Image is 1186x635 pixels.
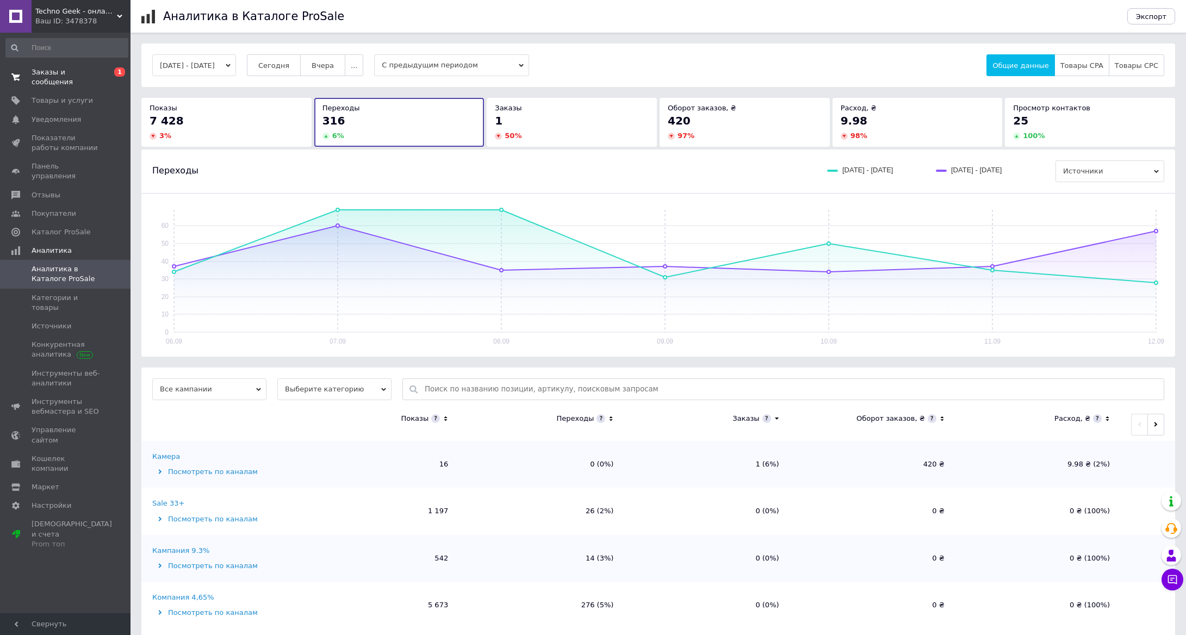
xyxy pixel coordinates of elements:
[984,338,1001,345] text: 11.09
[162,293,169,301] text: 20
[152,593,214,602] div: Компания 4,65%
[32,454,101,474] span: Кошелек компании
[1148,338,1164,345] text: 12.09
[152,452,180,462] div: Камера
[294,535,459,582] td: 542
[162,258,169,265] text: 40
[32,340,101,359] span: Конкурентная аналитика
[955,582,1121,628] td: 0 ₴ (100%)
[159,132,171,140] span: 3 %
[32,246,72,256] span: Аналитика
[32,519,112,549] span: [DEMOGRAPHIC_DATA] и счета
[1060,61,1103,70] span: Товары CPA
[505,132,521,140] span: 50 %
[459,488,624,534] td: 26 (2%)
[152,561,291,571] div: Посмотреть по каналам
[32,161,101,181] span: Панель управления
[32,501,71,511] span: Настройки
[986,54,1054,76] button: Общие данные
[345,54,363,76] button: ...
[162,240,169,247] text: 50
[556,414,594,424] div: Переходы
[657,338,673,345] text: 09.09
[312,61,334,70] span: Вчера
[841,104,877,112] span: Расход, ₴
[841,114,867,127] span: 9.98
[166,338,182,345] text: 06.09
[32,369,101,388] span: Инструменты веб-аналитики
[790,582,955,628] td: 0 ₴
[32,96,93,105] span: Товары и услуги
[624,488,790,534] td: 0 (0%)
[1013,114,1028,127] span: 25
[152,467,291,477] div: Посмотреть по каналам
[1054,414,1090,424] div: Расход, ₴
[114,67,125,77] span: 1
[992,61,1048,70] span: Общие данные
[152,499,184,508] div: Sale 33+
[1109,54,1164,76] button: Товары CPC
[32,190,60,200] span: Отзывы
[955,488,1121,534] td: 0 ₴ (100%)
[32,115,81,124] span: Уведомления
[152,165,198,177] span: Переходы
[35,16,131,26] div: Ваш ID: 3478378
[351,61,357,70] span: ...
[1136,13,1166,21] span: Экспорт
[732,414,759,424] div: Заказы
[162,275,169,283] text: 30
[32,67,101,87] span: Заказы и сообщения
[152,54,236,76] button: [DATE] - [DATE]
[294,441,459,488] td: 16
[150,114,184,127] span: 7 428
[152,378,266,400] span: Все кампании
[1054,54,1109,76] button: Товары CPA
[165,328,169,336] text: 0
[32,482,59,492] span: Маркет
[294,488,459,534] td: 1 197
[300,54,345,76] button: Вчера
[495,114,502,127] span: 1
[32,209,76,219] span: Покупатели
[955,535,1121,582] td: 0 ₴ (100%)
[1127,8,1175,24] button: Экспорт
[1013,104,1090,112] span: Просмотр контактов
[1162,569,1183,590] button: Чат с покупателем
[162,310,169,318] text: 10
[374,54,529,76] span: С предыдущим периодом
[821,338,837,345] text: 10.09
[5,38,128,58] input: Поиск
[32,539,112,549] div: Prom топ
[401,414,429,424] div: Показы
[790,488,955,534] td: 0 ₴
[32,293,101,313] span: Категории и товары
[35,7,117,16] span: Techno Geek - онлайн магазин компьютеров
[459,441,624,488] td: 0 (0%)
[624,535,790,582] td: 0 (0%)
[332,132,344,140] span: 6 %
[1115,61,1158,70] span: Товары CPC
[32,133,101,153] span: Показатели работы компании
[32,227,90,237] span: Каталог ProSale
[495,104,521,112] span: Заказы
[330,338,346,345] text: 07.09
[322,104,360,112] span: Переходы
[162,222,169,229] text: 60
[624,441,790,488] td: 1 (6%)
[258,61,289,70] span: Сегодня
[955,441,1121,488] td: 9.98 ₴ (2%)
[790,441,955,488] td: 420 ₴
[678,132,694,140] span: 97 %
[1055,160,1164,182] span: Источники
[856,414,925,424] div: Оборот заказов, ₴
[624,582,790,628] td: 0 (0%)
[32,397,101,416] span: Инструменты вебмастера и SEO
[1023,132,1045,140] span: 100 %
[425,379,1158,400] input: Поиск по названию позиции, артикулу, поисковым запросам
[668,104,736,112] span: Оборот заказов, ₴
[163,10,344,23] h1: Аналитика в Каталоге ProSale
[277,378,392,400] span: Выберите категорию
[152,546,209,556] div: Кампания 9.3%
[493,338,510,345] text: 08.09
[294,582,459,628] td: 5 673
